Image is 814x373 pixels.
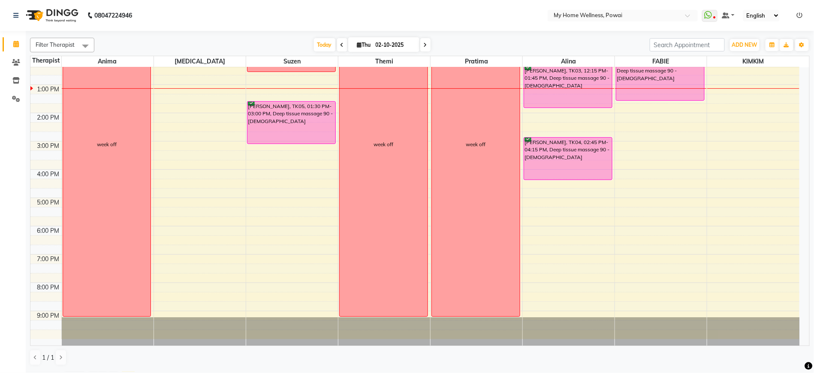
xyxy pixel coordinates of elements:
[42,353,54,362] span: 1 / 1
[154,56,246,67] span: [MEDICAL_DATA]
[97,141,117,148] div: week off
[732,42,757,48] span: ADD NEW
[36,113,61,122] div: 2:00 PM
[62,56,154,67] span: Anima
[94,3,132,27] b: 08047224946
[373,39,416,51] input: 2025-10-02
[524,138,612,180] div: [PERSON_NAME], TK04, 02:45 PM-04:15 PM, Deep tissue massage 90 - [DEMOGRAPHIC_DATA]
[650,38,725,51] input: Search Appointment
[523,56,615,67] span: Alina
[36,198,61,207] div: 5:00 PM
[22,3,81,27] img: logo
[30,56,61,65] div: Therapist
[36,141,61,150] div: 3:00 PM
[36,283,61,292] div: 8:00 PM
[247,102,335,144] div: [PERSON_NAME], TK05, 01:30 PM-03:00 PM, Deep tissue massage 90 - [DEMOGRAPHIC_DATA]
[36,41,75,48] span: Filter Therapist
[431,56,522,67] span: Pratima
[730,39,760,51] button: ADD NEW
[338,56,430,67] span: Themi
[36,311,61,320] div: 9:00 PM
[36,170,61,179] div: 4:00 PM
[36,226,61,235] div: 6:00 PM
[355,42,373,48] span: Thu
[36,85,61,94] div: 1:00 PM
[314,38,335,51] span: Today
[466,141,485,148] div: week off
[707,56,799,67] span: KIMKIM
[36,255,61,264] div: 7:00 PM
[615,56,707,67] span: FABIE
[246,56,338,67] span: Suzen
[374,141,393,148] div: week off
[616,59,704,100] div: Sunny, TK02, 12:00 PM-01:30 PM, Deep tissue massage 90 - [DEMOGRAPHIC_DATA]
[524,66,612,108] div: [PERSON_NAME], TK03, 12:15 PM-01:45 PM, Deep tissue massage 90 - [DEMOGRAPHIC_DATA]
